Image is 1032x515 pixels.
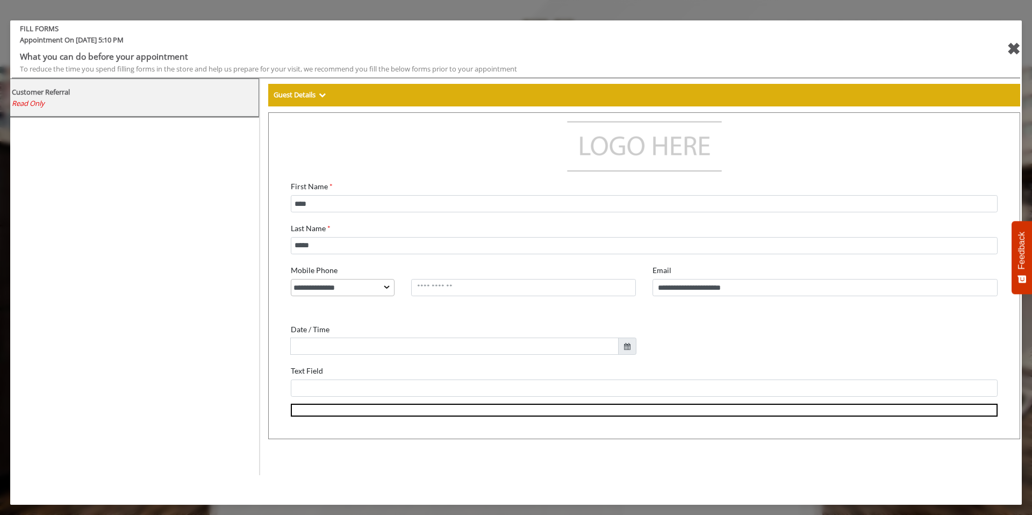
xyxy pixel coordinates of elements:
[274,90,316,99] b: Guest Details
[1007,36,1020,62] div: close forms
[12,23,935,34] b: FILL FORMS
[12,98,45,108] span: Read Only
[20,51,188,62] b: What you can do before your appointment
[268,84,1020,106] div: Guest Details Show
[12,34,935,50] span: Appointment On [DATE] 5:10 PM
[15,99,54,117] label: Last Name
[319,90,326,99] span: Show
[1017,232,1027,269] span: Feedback
[15,57,56,75] label: First Name
[15,200,53,218] label: Date / Time
[376,141,395,159] label: Email
[12,87,70,97] b: Customer Referral
[15,141,61,159] label: Mobile Phone
[20,63,927,75] div: To reduce the time you spend filling forms in the store and help us prepare for your visit, we re...
[268,112,1020,439] iframe: formsViewWeb
[1012,221,1032,294] button: Feedback - Show survey
[15,241,47,259] label: Text Field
